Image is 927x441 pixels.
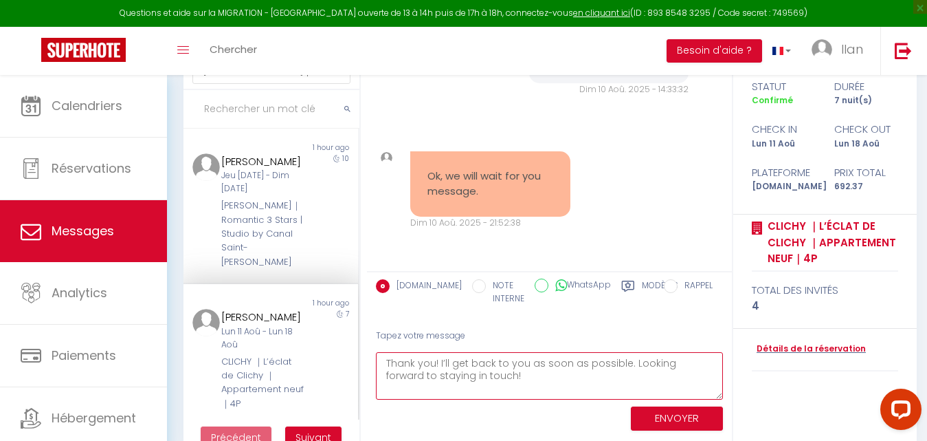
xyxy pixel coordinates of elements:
[743,78,825,95] div: statut
[52,409,136,427] span: Hébergement
[41,38,126,62] img: Super Booking
[52,222,114,239] span: Messages
[631,407,723,431] button: ENVOYER
[825,94,908,107] div: 7 nuit(s)
[573,7,630,19] a: en cliquant ici
[642,279,678,308] label: Modèles
[743,138,825,151] div: Lun 11 Aoû
[752,298,898,314] div: 4
[52,347,116,364] span: Paiements
[183,90,359,129] input: Rechercher un mot clé
[271,142,358,153] div: 1 hour ago
[548,279,611,294] label: WhatsApp
[221,199,305,269] div: [PERSON_NAME]｜Romantic 3 Stars | Studio by Canal Saint-[PERSON_NAME]
[895,42,912,59] img: logout
[486,279,524,305] label: NOTE INTERNE
[221,169,305,195] div: Jeu [DATE] - Dim [DATE]
[221,355,305,411] div: CLICHY ｜L’éclat de Clichy ｜Appartement neuf｜4P
[210,42,257,56] span: Chercher
[427,169,553,200] pre: Ok, we will wait for you message.
[743,121,825,138] div: check in
[52,160,131,177] span: Réservations
[192,153,220,181] img: ...
[52,284,107,301] span: Analytics
[752,94,793,106] span: Confirmé
[801,27,880,75] a: ... Ilan
[752,282,898,299] div: total des invités
[678,279,713,294] label: RAPPEL
[743,180,825,193] div: [DOMAIN_NAME]
[221,309,305,325] div: [PERSON_NAME]
[221,325,305,352] div: Lun 11 Aoû - Lun 18 Aoû
[52,97,122,114] span: Calendriers
[869,383,927,441] iframe: LiveChat chat widget
[825,180,908,193] div: 692.37
[381,152,392,164] img: ...
[221,153,305,170] div: [PERSON_NAME]
[667,39,762,63] button: Besoin d'aide ?
[825,78,908,95] div: durée
[841,41,863,58] span: Ilan
[192,309,220,336] img: ...
[825,164,908,181] div: Prix total
[410,217,570,230] div: Dim 10 Aoû. 2025 - 21:52:38
[752,343,866,356] a: Détails de la réservation
[763,218,898,267] a: CLICHY ｜L’éclat de Clichy ｜Appartement neuf｜4P
[271,298,358,309] div: 1 hour ago
[376,319,723,353] div: Tapez votre message
[346,309,349,319] span: 7
[812,39,832,60] img: ...
[199,27,267,75] a: Chercher
[342,153,349,164] span: 10
[825,138,908,151] div: Lun 18 Aoû
[825,121,908,138] div: check out
[390,279,462,294] label: [DOMAIN_NAME]
[743,164,825,181] div: Plateforme
[529,83,689,96] div: Dim 10 Aoû. 2025 - 14:33:32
